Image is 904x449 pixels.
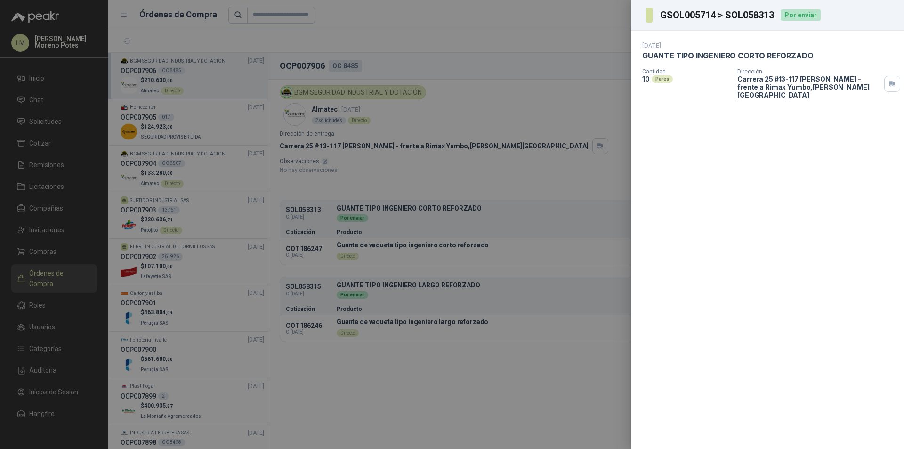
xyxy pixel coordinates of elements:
p: Cantidad [642,68,730,75]
div: Por enviar [781,9,821,21]
p: Dirección [737,68,880,75]
p: 10 [642,75,650,83]
div: Pares [652,75,673,83]
p: Carrera 25 #13-117 [PERSON_NAME] - frente a Rimax Yumbo , [PERSON_NAME][GEOGRAPHIC_DATA] [737,75,880,99]
p: [DATE] [642,42,661,49]
p: GUANTE TIPO INGENIERO CORTO REFORZADO [642,51,813,61]
h3: GSOL005714 > SOL058313 [660,10,775,20]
